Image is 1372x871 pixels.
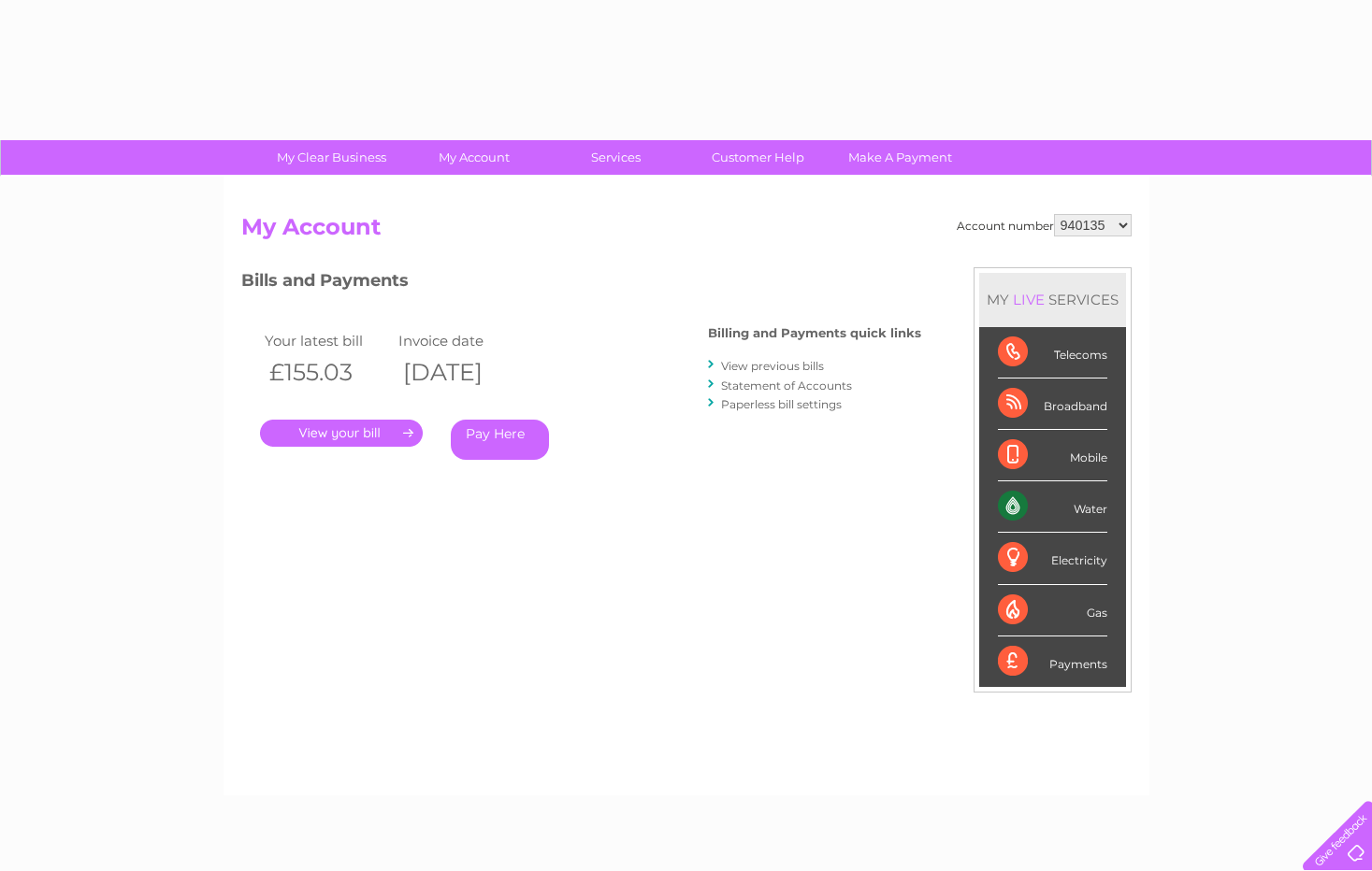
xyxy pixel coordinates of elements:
[260,328,395,353] td: Your latest bill
[394,353,528,392] th: [DATE]
[998,481,1107,533] div: Water
[397,140,551,175] a: My Account
[998,378,1107,430] div: Broadband
[998,636,1107,687] div: Payments
[241,214,1132,250] h2: My Account
[998,585,1107,636] div: Gas
[998,533,1107,584] div: Electricity
[979,273,1126,326] div: MY SERVICES
[721,359,824,373] a: View previous bills
[998,430,1107,481] div: Mobile
[721,397,842,411] a: Paperless bill settings
[241,267,921,300] h3: Bills and Payments
[451,420,549,460] a: Pay Here
[539,140,693,175] a: Services
[721,378,852,393] a: Statement of Accounts
[1009,291,1048,308] div: LIVE
[254,140,409,175] a: My Clear Business
[823,140,977,175] a: Make A Payment
[998,327,1107,378] div: Telecoms
[681,140,835,175] a: Customer Help
[708,326,921,340] h4: Billing and Payments quick links
[394,328,528,353] td: Invoice date
[260,420,423,447] a: .
[260,353,395,392] th: £155.03
[957,214,1132,236] div: Account number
